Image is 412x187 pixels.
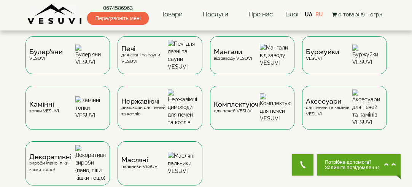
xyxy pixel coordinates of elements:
[241,6,280,23] a: Про нас
[214,49,252,61] div: від заводу VESUVI
[29,49,63,55] span: Булер'яни
[29,101,59,114] div: топки VESUVI
[298,36,391,86] a: БуржуйкиVESUVI Буржуйки VESUVI
[260,44,291,67] img: Мангали від заводу VESUVI
[352,90,383,126] img: Аксесуари для печей та камінів VESUVI
[298,86,391,141] a: Аксесуаридля печей та камінів VESUVI Аксесуари для печей та камінів VESUVI
[338,11,382,18] span: 0 товар(ів) - 0грн
[206,86,299,141] a: Комплектуючідля печей VESUVI Комплектуючі для печей VESUVI
[306,98,352,104] span: Аксесуари
[305,11,312,18] a: UA
[292,154,313,176] button: Get Call button
[168,152,199,175] img: Масляні пальники VESUVI
[29,101,59,107] span: Камінні
[75,96,106,119] img: Камінні топки VESUVI
[317,154,401,176] button: Chat button
[325,165,380,170] span: Залиште повідомлення
[352,45,383,66] img: Буржуйки VESUVI
[195,6,236,23] a: Послуги
[260,93,291,122] img: Комплектуючі для печей VESUVI
[29,49,63,61] div: VESUVI
[306,98,352,117] div: для печей та камінів VESUVI
[121,98,168,104] span: Нержавіючі
[29,154,76,160] span: Декоративні
[168,40,199,70] img: Печі для лазні та сауни VESUVI
[121,98,168,117] div: димоходи для печей та котлів
[154,6,190,23] a: Товари
[121,46,168,65] div: для лазні та сауни VESUVI
[121,46,168,52] span: Печі
[75,45,106,66] img: Булер'яни VESUVI
[75,145,106,182] img: Декоративні вироби (пано, піки, кішки тощо)
[121,157,159,169] div: пальники VESUVI
[306,49,339,61] div: VESUVI
[214,49,252,55] span: Мангали
[214,101,260,107] span: Комплектуючі
[27,4,83,25] img: Завод VESUVI
[114,86,206,141] a: Нержавіючідимоходи для печей та котлів Нержавіючі димоходи для печей та котлів
[315,11,323,18] a: RU
[29,154,76,173] div: вироби (пано, піки, кішки тощо)
[121,157,159,163] span: Масляні
[325,160,380,165] span: Потрібна допомога?
[87,4,148,12] a: 0674586963
[114,36,206,86] a: Печідля лазні та сауни VESUVI Печі для лазні та сауни VESUVI
[87,12,148,25] span: Передзвоніть мені
[285,10,300,18] a: Блог
[206,36,299,86] a: Мангаливід заводу VESUVI Мангали від заводу VESUVI
[22,36,114,86] a: Булер'яниVESUVI Булер'яни VESUVI
[329,10,385,19] button: 0 товар(ів) - 0грн
[306,49,339,55] span: Буржуйки
[214,101,260,114] div: для печей VESUVI
[168,90,199,126] img: Нержавіючі димоходи для печей та котлів
[22,86,114,141] a: Каміннітопки VESUVI Камінні топки VESUVI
